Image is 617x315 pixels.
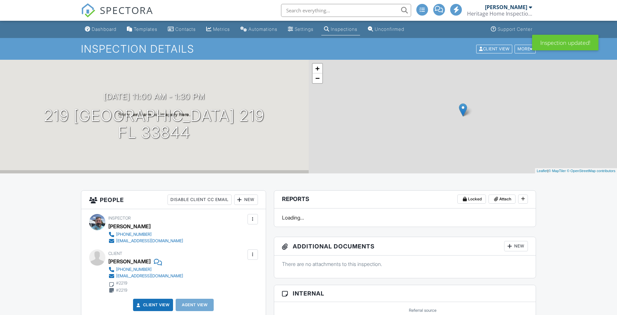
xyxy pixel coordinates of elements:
div: Disable Client CC Email [168,195,232,205]
div: Client View [476,44,512,53]
input: Search everything... [281,4,411,17]
a: Leaflet [537,169,547,173]
div: Dashboard [92,26,116,32]
div: [PERSON_NAME] [485,4,527,10]
div: Inspection updated! [532,35,598,50]
img: The Best Home Inspection Software - Spectora [81,3,95,18]
div: Settings [295,26,314,32]
div: [EMAIL_ADDRESS][DOMAIN_NAME] [116,273,183,279]
h3: [DATE] 11:00 am - 1:30 pm [104,92,205,101]
div: Inspections [331,26,357,32]
div: | [535,168,617,174]
span: Client [108,251,122,256]
a: Unconfirmed [365,23,407,35]
span: Inspector [108,216,131,220]
div: More [515,44,536,53]
a: © OpenStreetMap contributors [567,169,615,173]
a: [EMAIL_ADDRESS][DOMAIN_NAME] [108,238,183,244]
a: Dashboard [82,23,119,35]
a: Zoom in [313,64,322,73]
h3: People [81,191,266,209]
div: [PHONE_NUMBER] [116,267,152,272]
div: [EMAIL_ADDRESS][DOMAIN_NAME] [116,238,183,244]
a: Metrics [204,23,233,35]
a: Templates [124,23,160,35]
a: [PHONE_NUMBER] [108,231,183,238]
h3: Additional Documents [274,237,536,256]
div: Support Center [498,26,532,32]
div: #2219 [116,288,127,293]
div: [PERSON_NAME] [108,257,151,266]
a: Support Center [488,23,535,35]
div: Heritage Home Inspections, LLC [467,10,532,17]
a: © MapTiler [548,169,566,173]
div: Unconfirmed [375,26,404,32]
label: Referral source [409,308,436,313]
div: Automations [248,26,277,32]
a: [EMAIL_ADDRESS][DOMAIN_NAME] [108,273,183,279]
a: Automations (Basic) [238,23,280,35]
div: [PERSON_NAME] [108,221,151,231]
h1: 219 [GEOGRAPHIC_DATA] 219 FL 33844 [44,107,264,142]
a: Client View [476,46,514,51]
p: There are no attachments to this inspection. [282,260,528,268]
div: [PHONE_NUMBER] [116,232,152,237]
span: SPECTORA [100,3,153,17]
div: New [504,241,528,251]
div: Templates [134,26,157,32]
a: Client View [135,302,170,308]
h1: Inspection Details [81,43,536,55]
a: Settings [285,23,316,35]
div: Contacts [175,26,196,32]
div: #2219 [116,281,127,286]
a: [PHONE_NUMBER] [108,266,183,273]
a: SPECTORA [81,9,153,22]
h3: Internal [274,285,536,302]
a: Zoom out [313,73,322,83]
a: Inspections [321,23,360,35]
div: Metrics [213,26,230,32]
a: Contacts [165,23,198,35]
div: New [234,195,258,205]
